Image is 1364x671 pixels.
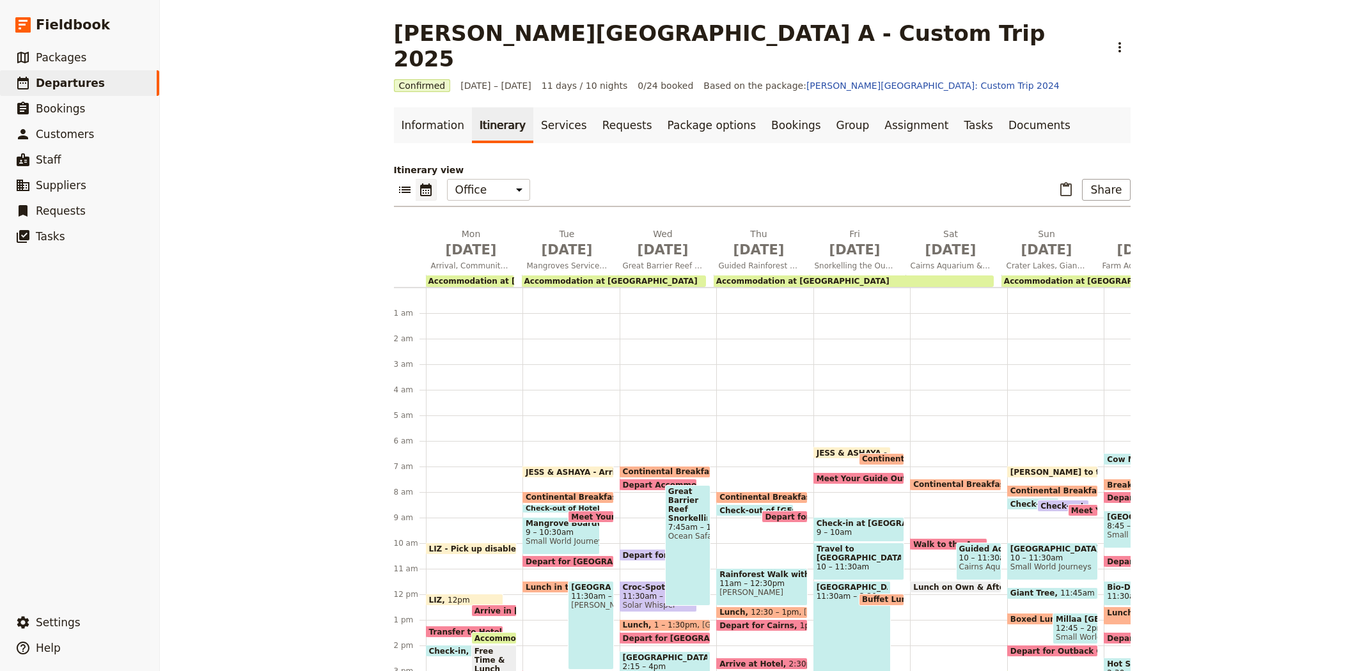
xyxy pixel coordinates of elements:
[36,230,65,243] span: Tasks
[623,601,694,610] span: Solar Whisper
[429,647,472,655] span: Check-in
[1104,453,1195,465] div: Cow Milking and Animals
[429,628,508,636] span: Transfer to Hotel
[618,261,709,271] span: Great Barrier Reef Snorkelling, Debate & Rainforest Swimming Hole
[1007,645,1099,657] div: Depart for Outback Cattle Station
[394,615,426,625] div: 1 pm
[714,275,994,287] div: Accommodation at [GEOGRAPHIC_DATA]
[719,240,799,259] span: [DATE]
[959,553,998,562] span: 10 – 11:30am
[1056,624,1095,633] span: 12:45 – 2pm
[1104,511,1195,548] div: [GEOGRAPHIC_DATA]8:45 – 10:15amSmall World Journeys
[716,619,808,631] div: Depart for Cairns1pm
[571,583,610,592] span: [GEOGRAPHIC_DATA]
[623,662,708,671] span: 2:15 – 4pm
[862,454,1000,463] span: Continental Breakfast at Hotel
[829,107,877,143] a: Group
[1010,562,1095,571] span: Small World Journeys
[862,595,976,604] span: Buffet Lunch on the Boat
[394,487,426,497] div: 8 am
[716,504,794,516] div: Check-out of [GEOGRAPHIC_DATA]
[719,506,872,514] span: Check-out of [GEOGRAPHIC_DATA]
[817,449,960,457] span: JESS & ASHAYA - Arrive to office
[751,608,799,617] span: 12:30 – 1pm
[426,261,517,271] span: Arrival, Community Service Project & Sustainability Workshop
[1071,506,1273,514] span: Meet Your Guide Outside Reception & Depart
[719,570,804,579] span: Rainforest Walk with Indigenous Guide
[431,228,512,259] h2: Mon
[394,461,426,472] div: 7 am
[913,540,1013,548] span: Walk to the Aquarium
[394,107,472,143] a: Information
[524,277,698,286] span: Accommodation at [GEOGRAPHIC_DATA]
[471,632,517,644] div: Accommodation at [GEOGRAPHIC_DATA]
[522,504,600,513] div: Check-out of Hotel
[859,453,904,465] div: Continental Breakfast at Hotel
[813,447,891,459] div: JESS & ASHAYA - Arrive to office
[813,472,905,484] div: Meet Your Guide Outside Reception & Depart for [GEOGRAPHIC_DATA][PERSON_NAME]
[394,538,426,548] div: 10 am
[1104,491,1195,504] div: Depart for [GEOGRAPHIC_DATA] Hike
[1107,592,1184,601] span: 11:30am – 12:30pm
[36,51,86,64] span: Packages
[526,505,605,513] span: Check-out of Hotel
[522,275,706,287] div: Accommodation at [GEOGRAPHIC_DATA]
[526,557,669,566] span: Depart for [GEOGRAPHIC_DATA]
[956,107,1001,143] a: Tasks
[474,606,610,615] span: Arrive in [GEOGRAPHIC_DATA]
[533,107,595,143] a: Services
[522,517,600,555] div: Mangrove Boardwalk & Creek Cleanup9 – 10:30amSmall World Journeys
[817,544,902,562] span: Travel to [GEOGRAPHIC_DATA]
[394,640,426,651] div: 2 pm
[426,275,514,287] div: Accommodation at [GEOGRAPHIC_DATA]
[448,596,470,604] span: 12pm
[623,621,654,629] span: Lunch
[1056,615,1095,624] span: Millaa [GEOGRAPHIC_DATA]
[426,543,517,555] div: LIZ - Pick up disabled Hiace
[394,589,426,599] div: 12 pm
[817,519,902,528] span: Check-in at [GEOGRAPHIC_DATA][PERSON_NAME] & Board Vessel
[813,543,905,580] div: Travel to [GEOGRAPHIC_DATA]10 – 11:30am
[1107,455,1221,463] span: Cow Milking and Animals
[910,479,1001,491] div: Continental Breakfast at Hotel
[810,261,900,271] span: Snorkelling the Outer Great Barrier Reef & Data Collection
[394,179,416,201] button: List view
[1104,581,1195,606] div: Bio-Dynamic Dairy Farm11:30am – 12:30pmMungalli Creek Dairy
[426,228,522,275] button: Mon [DATE]Arrival, Community Service Project & Sustainability Workshop
[1107,513,1192,521] span: [GEOGRAPHIC_DATA]
[1107,659,1192,668] span: Hot Springs
[959,544,998,553] span: Guided Aquarium Study Tour
[526,493,664,502] span: Continental Breakfast at Hotel
[1007,498,1059,510] div: Check-out of Hotel
[394,308,426,318] div: 1 am
[765,513,890,521] span: Depart for [PERSON_NAME]
[36,642,61,654] span: Help
[719,579,804,588] span: 11am – 12:30pm
[416,179,437,201] button: Calendar view
[1010,468,1143,476] span: [PERSON_NAME] to the Office
[526,519,597,528] span: Mangrove Boardwalk & Creek Cleanup
[571,513,772,521] span: Meet Your Guide Outside Reception & Depart
[1109,36,1131,58] button: Actions
[697,621,783,629] span: [GEOGRAPHIC_DATA]
[813,517,905,542] div: Check-in at [GEOGRAPHIC_DATA][PERSON_NAME] & Board Vessel9 – 10am
[623,592,694,601] span: 11:30am – 12:45pm
[1107,521,1192,530] span: 8:45 – 10:15am
[1007,587,1099,599] div: Giant Tree11:45am – 12:15pm
[394,385,426,395] div: 4 am
[571,592,610,601] span: 11:30am – 3pm
[522,491,614,504] div: Continental Breakfast at Hotel
[905,261,996,271] span: Cairns Aquarium & Free Time
[36,204,86,217] span: Requests
[668,487,707,523] span: Great Barrier Reef Snorkelling
[623,228,703,259] h2: Wed
[623,653,708,662] span: [GEOGRAPHIC_DATA]
[799,608,867,617] span: [PERSON_NAME]
[959,562,998,571] span: Cairns Aquarium
[623,240,703,259] span: [DATE]
[668,532,707,541] span: Ocean Safari
[522,555,614,567] div: Depart for [GEOGRAPHIC_DATA]
[911,228,991,259] h2: Sat
[527,240,608,259] span: [DATE]
[620,549,697,561] div: Depart for Croc Cruise *[PERSON_NAME]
